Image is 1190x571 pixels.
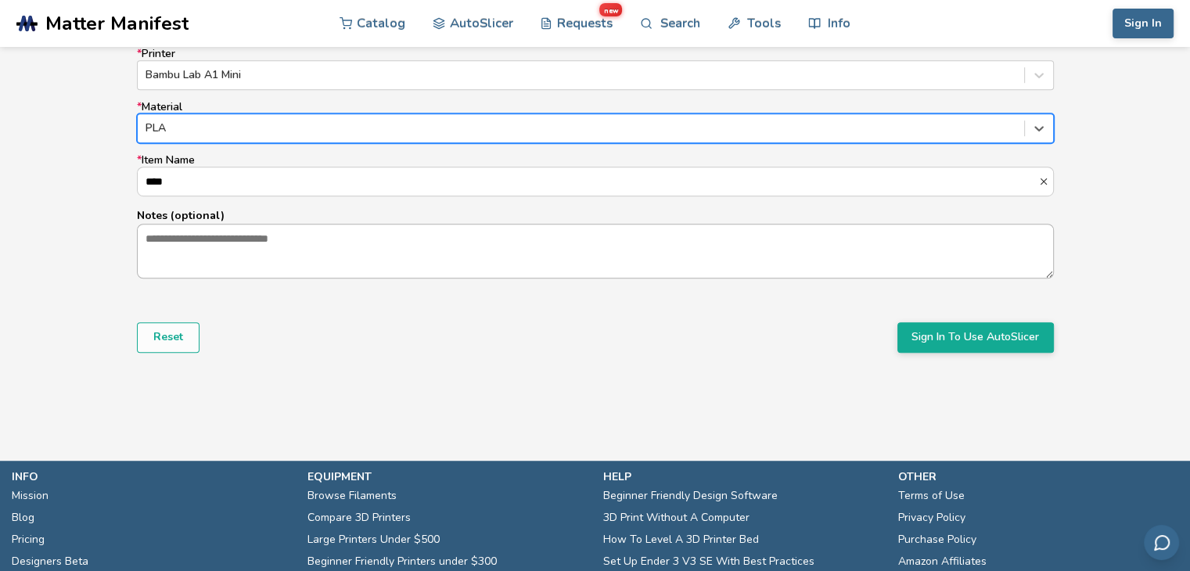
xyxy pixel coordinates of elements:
button: Sign In To Use AutoSlicer [897,322,1054,352]
a: Blog [12,507,34,529]
p: Notes (optional) [137,207,1054,224]
input: *Item Name [138,167,1038,196]
a: How To Level A 3D Printer Bed [603,529,759,551]
a: Privacy Policy [898,507,965,529]
label: Printer [137,48,1054,90]
p: help [603,469,883,485]
button: Send feedback via email [1144,525,1179,560]
a: 3D Print Without A Computer [603,507,750,529]
a: Purchase Policy [898,529,976,551]
a: Terms of Use [898,485,965,507]
a: Large Printers Under $500 [307,529,440,551]
button: *Item Name [1038,176,1053,187]
a: Beginner Friendly Design Software [603,485,778,507]
label: Material [137,101,1054,143]
button: Sign In [1113,9,1174,38]
textarea: Notes (optional) [138,224,1053,278]
a: Compare 3D Printers [307,507,411,529]
a: Browse Filaments [307,485,397,507]
a: Mission [12,485,49,507]
a: Pricing [12,529,45,551]
p: other [898,469,1178,485]
span: Matter Manifest [45,13,189,34]
span: new [599,3,622,16]
p: equipment [307,469,588,485]
p: info [12,469,292,485]
label: Item Name [137,154,1054,196]
button: Reset [137,322,200,352]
